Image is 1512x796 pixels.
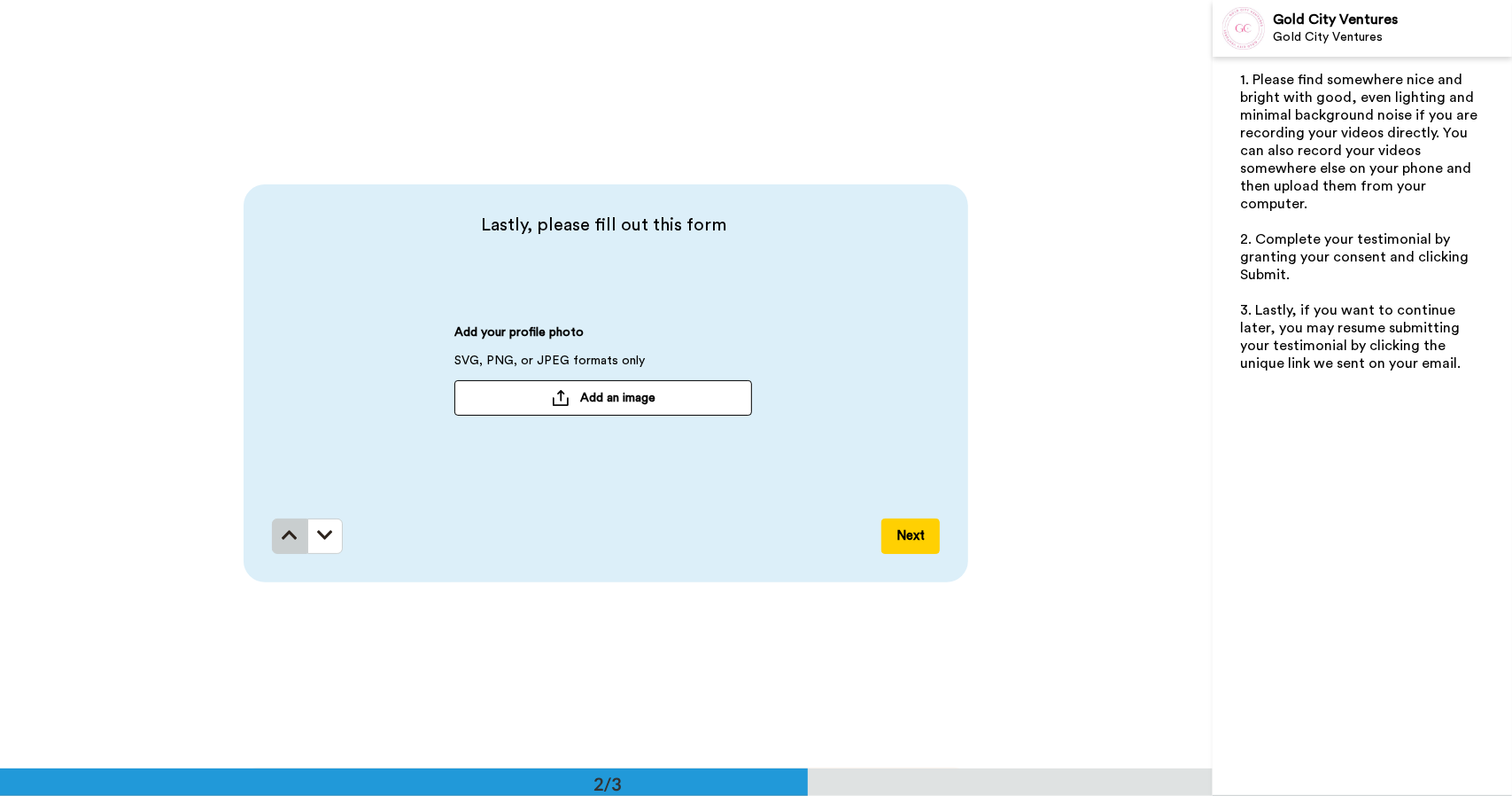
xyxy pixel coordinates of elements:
[580,389,655,407] span: Add an image
[454,352,645,380] span: SVG, PNG, or JPEG formats only
[1241,73,1482,211] span: 1. Please find somewhere nice and bright with good, even lighting and minimal background noise if...
[565,771,650,796] div: 2/3
[454,324,584,352] span: Add your profile photo
[1241,303,1464,371] span: 3. Lastly, if you want to continue later, you may resume submitting your testimonial by clicking ...
[1222,7,1265,50] img: Profile Image
[1241,232,1473,282] span: 2. Complete your testimonial by granting your consent and clicking Submit.
[881,519,940,554] button: Next
[1274,12,1511,28] div: Gold City Ventures
[272,213,934,238] span: Lastly, please fill out this form
[1274,30,1511,45] div: Gold City Ventures
[454,380,752,416] button: Add an image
